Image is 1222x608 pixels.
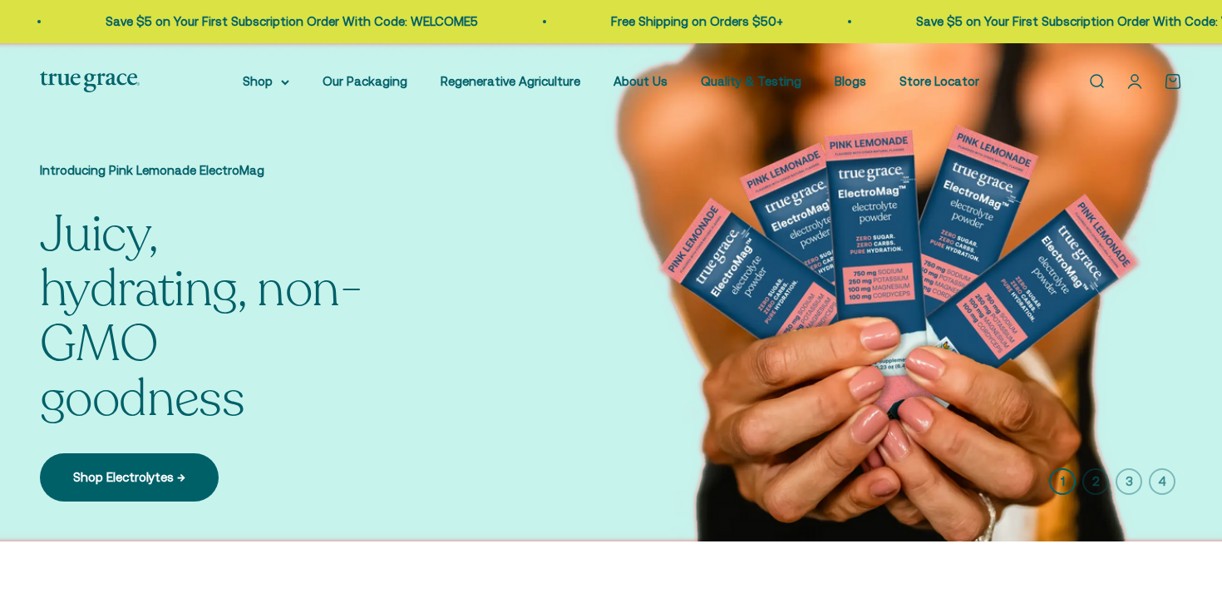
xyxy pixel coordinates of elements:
p: Save $5 on Your First Subscription Order With Code: WELCOME5 [75,12,447,32]
a: Quality & Testing [701,74,801,88]
a: Store Locator [899,74,979,88]
a: Blogs [835,74,866,88]
a: Regenerative Agriculture [441,74,580,88]
button: 4 [1149,468,1175,495]
button: 1 [1049,468,1076,495]
a: Shop Electrolytes → [40,453,219,502]
summary: Shop [243,72,289,91]
button: 2 [1082,468,1109,495]
a: Our Packaging [323,74,407,88]
p: Introducing Pink Lemonade ElectroMag [40,161,372,180]
a: About Us [613,74,668,88]
split-lines: Juicy, hydrating, non-GMO goodness [40,200,362,433]
button: 3 [1116,468,1142,495]
a: Free Shipping on Orders $50+ [580,14,752,28]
